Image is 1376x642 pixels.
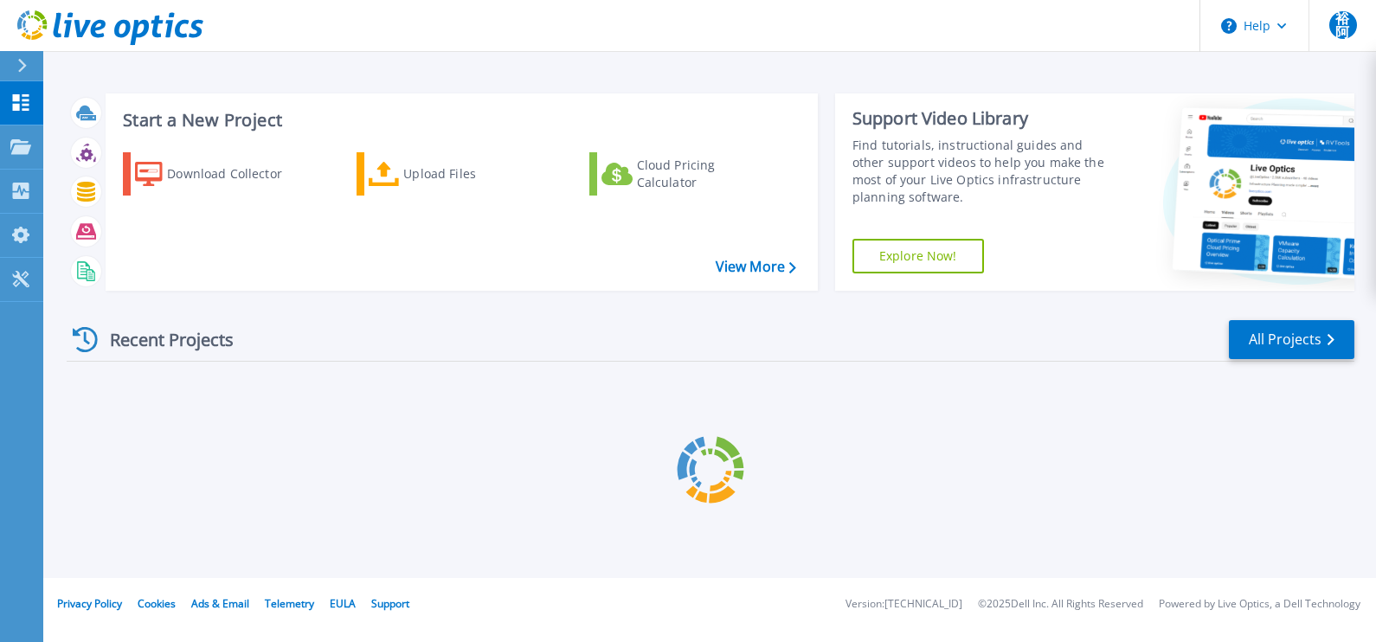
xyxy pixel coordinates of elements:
a: EULA [330,596,356,611]
a: Download Collector [123,152,316,196]
li: © 2025 Dell Inc. All Rights Reserved [978,599,1143,610]
a: Cloud Pricing Calculator [589,152,782,196]
a: Telemetry [265,596,314,611]
a: All Projects [1229,320,1354,359]
a: Privacy Policy [57,596,122,611]
div: Upload Files [403,157,542,191]
div: Find tutorials, instructional guides and other support videos to help you make the most of your L... [852,137,1114,206]
div: Support Video Library [852,107,1114,130]
a: Ads & Email [191,596,249,611]
a: Explore Now! [852,239,984,273]
a: Cookies [138,596,176,611]
h3: Start a New Project [123,111,795,130]
div: Cloud Pricing Calculator [637,157,775,191]
a: Upload Files [357,152,550,196]
span: 裕阿 [1329,11,1357,39]
div: Recent Projects [67,318,257,361]
a: View More [716,259,796,275]
li: Version: [TECHNICAL_ID] [846,599,962,610]
div: Download Collector [167,157,305,191]
li: Powered by Live Optics, a Dell Technology [1159,599,1360,610]
a: Support [371,596,409,611]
